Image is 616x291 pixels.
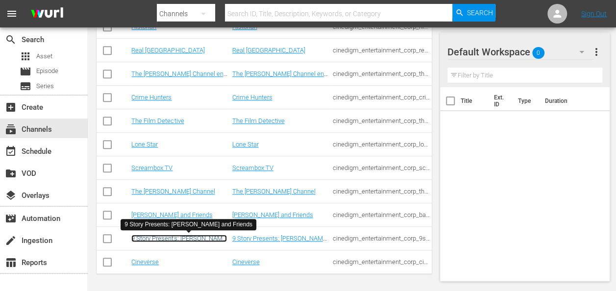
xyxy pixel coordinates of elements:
a: The [PERSON_NAME] Channel [232,188,316,195]
span: Asset [20,50,31,62]
a: The [PERSON_NAME] Channel [131,188,215,195]
a: The Film Detective [232,117,285,124]
a: Cineverse [131,258,159,266]
a: 9 Story Presents: [PERSON_NAME] and Friends [232,235,328,249]
span: Overlays [5,190,17,201]
span: Automation [5,213,17,224]
span: Episode [36,66,58,76]
a: [PERSON_NAME] and Friends [131,211,212,218]
a: [PERSON_NAME] and Friends [232,211,313,218]
div: cinedigm_entertainment_corp_9storypresentsgarfieldandfriends_1 [333,235,430,242]
span: Reports [5,257,17,268]
a: Real [GEOGRAPHIC_DATA] [232,47,305,54]
span: 0 [532,43,544,63]
a: The [PERSON_NAME] Channel en Español [232,70,328,85]
a: 9 Story Presents: [PERSON_NAME] and Friends [131,235,227,249]
span: menu [6,8,18,20]
span: Schedule [5,145,17,157]
span: Search [5,34,17,46]
span: more_vert [591,46,602,58]
a: The Film Detective [131,117,184,124]
a: Screambox TV [232,164,273,171]
span: Episode [20,66,31,77]
div: Default Workspace [447,38,593,66]
div: cinedigm_entertainment_corp_thebobrosschannel_1 [333,188,430,195]
span: Channels [5,123,17,135]
div: cinedigm_entertainment_corp_barneyandfriends_1 [333,211,430,218]
a: Screambox TV [131,164,172,171]
span: Series [20,80,31,92]
div: cinedigm_entertainment_corp_cineverse_1 [333,258,430,266]
a: Crime Hunters [131,94,172,101]
a: Lone Star [232,141,259,148]
a: Real [GEOGRAPHIC_DATA] [131,47,204,54]
span: Ingestion [5,235,17,246]
button: Search [452,4,495,22]
span: Asset [36,51,52,61]
th: Type [512,87,539,115]
div: cinedigm_entertainment_corp_thefilmdetective_1 [333,117,430,124]
a: Crime Hunters [232,94,272,101]
span: Create [5,101,17,113]
a: Sign Out [581,10,607,18]
a: The [PERSON_NAME] Channel en Español [131,70,227,85]
button: more_vert [591,40,602,64]
img: ans4CAIJ8jUAAAAAAAAAAAAAAAAAAAAAAAAgQb4GAAAAAAAAAAAAAAAAAAAAAAAAJMjXAAAAAAAAAAAAAAAAAAAAAAAAgAT5G... [24,2,71,25]
span: Series [36,81,54,91]
div: 9 Story Presents: [PERSON_NAME] and Friends [124,220,252,229]
span: Search [467,4,493,22]
div: cinedigm_entertainment_corp_thebobrosschannelenespaol_1 [333,70,430,77]
div: cinedigm_entertainment_corp_lonestar_1 [333,141,430,148]
a: Cineverse [232,258,260,266]
div: cinedigm_entertainment_corp_screamboxtv_1 [333,164,430,171]
th: Title [461,87,488,115]
span: VOD [5,168,17,179]
div: cinedigm_entertainment_corp_crimehunters_1 [333,94,430,101]
a: Lone Star [131,141,158,148]
th: Duration [539,87,598,115]
div: cinedigm_entertainment_corp_realmadrid_1 [333,47,430,54]
th: Ext. ID [488,87,512,115]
